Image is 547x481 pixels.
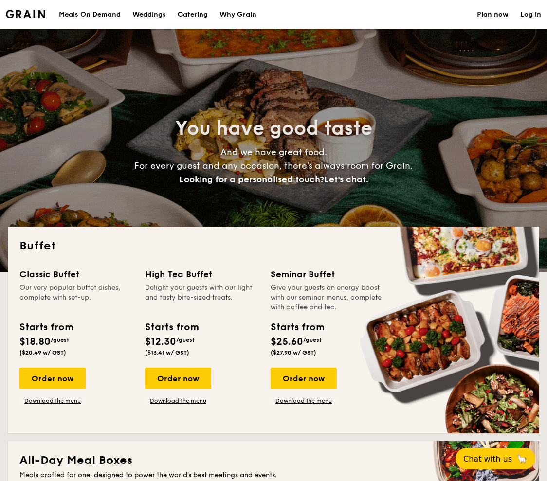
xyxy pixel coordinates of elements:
[19,397,86,405] a: Download the menu
[271,320,324,335] div: Starts from
[6,10,45,18] a: Logotype
[6,10,45,18] img: Grain
[145,368,211,389] div: Order now
[271,336,303,348] span: $25.60
[271,267,384,281] div: Seminar Buffet
[463,454,512,463] span: Chat with us
[19,238,528,254] h2: Buffet
[303,337,322,343] span: /guest
[271,283,384,312] div: Give your guests an energy boost with our seminar menus, complete with coffee and tea.
[51,337,69,343] span: /guest
[19,283,133,312] div: Our very popular buffet dishes, complete with set-up.
[19,267,133,281] div: Classic Buffet
[19,470,528,480] div: Meals crafted for one, designed to power the world's best meetings and events.
[19,320,73,335] div: Starts from
[19,453,528,468] h2: All-Day Meal Boxes
[176,337,195,343] span: /guest
[145,267,259,281] div: High Tea Buffet
[19,336,51,348] span: $18.80
[145,320,198,335] div: Starts from
[19,368,86,389] div: Order now
[19,349,66,356] span: ($20.49 w/ GST)
[271,349,316,356] span: ($27.90 w/ GST)
[271,368,337,389] div: Order now
[145,397,211,405] a: Download the menu
[324,174,368,185] span: Let's chat.
[516,453,528,464] span: 🦙
[145,283,259,312] div: Delight your guests with our light and tasty bite-sized treats.
[456,448,535,469] button: Chat with us🦙
[271,397,337,405] a: Download the menu
[145,336,176,348] span: $12.30
[145,349,189,356] span: ($13.41 w/ GST)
